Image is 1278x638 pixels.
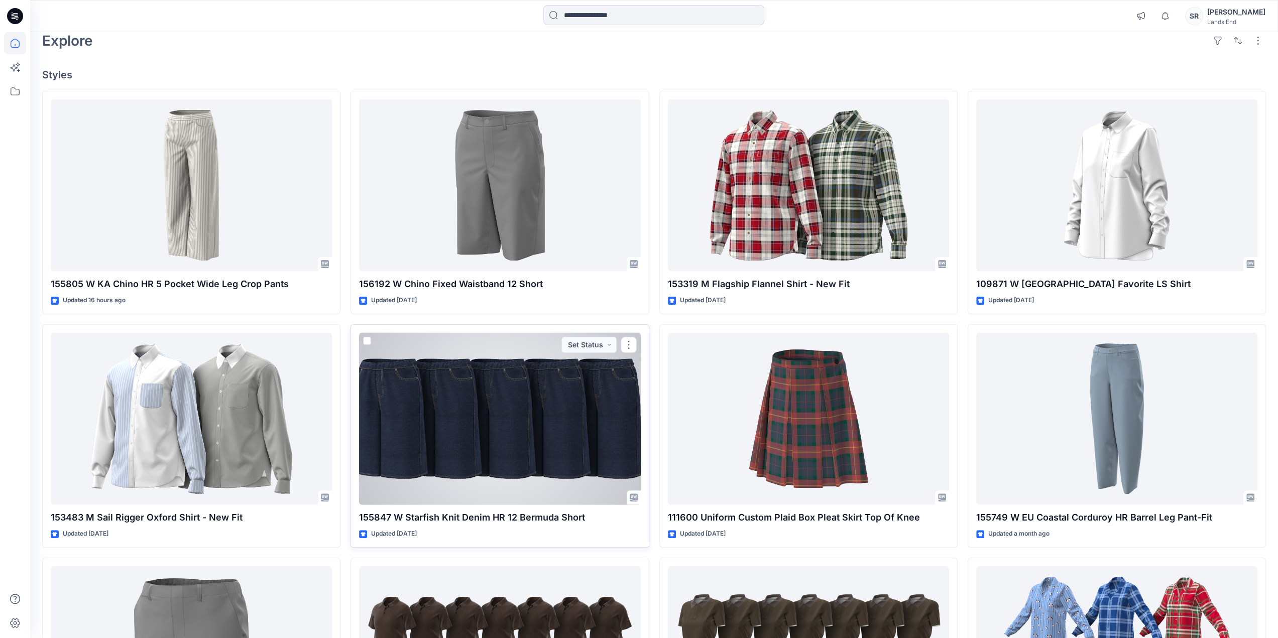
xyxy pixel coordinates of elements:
p: 111600 Uniform Custom Plaid Box Pleat Skirt Top Of Knee [668,511,949,525]
a: 155847 W Starfish Knit Denim HR 12 Bermuda Short [359,333,640,505]
a: 109871 W Oxford Favorite LS Shirt [976,99,1257,272]
p: 153483 M Sail Rigger Oxford Shirt - New Fit [51,511,332,525]
div: [PERSON_NAME] [1207,6,1265,18]
a: 153319 M Flagship Flannel Shirt - New Fit [668,99,949,272]
p: 109871 W [GEOGRAPHIC_DATA] Favorite LS Shirt [976,277,1257,291]
p: Updated [DATE] [371,529,417,539]
p: Updated a month ago [988,529,1050,539]
a: 111600 Uniform Custom Plaid Box Pleat Skirt Top Of Knee [668,333,949,505]
a: 153483 M Sail Rigger Oxford Shirt - New Fit [51,333,332,505]
p: Updated [DATE] [63,529,108,539]
p: Updated [DATE] [680,529,726,539]
p: 156192 W Chino Fixed Waistband 12 Short [359,277,640,291]
h4: Styles [42,69,1266,81]
a: 155805 W KA Chino HR 5 Pocket Wide Leg Crop Pants [51,99,332,272]
p: Updated [DATE] [371,295,417,306]
p: 155847 W Starfish Knit Denim HR 12 Bermuda Short [359,511,640,525]
p: Updated [DATE] [988,295,1034,306]
div: Lands End [1207,18,1265,26]
p: 155805 W KA Chino HR 5 Pocket Wide Leg Crop Pants [51,277,332,291]
a: 155749 W EU Coastal Corduroy HR Barrel Leg Pant-Fit [976,333,1257,505]
a: 156192 W Chino Fixed Waistband 12 Short [359,99,640,272]
p: 155749 W EU Coastal Corduroy HR Barrel Leg Pant-Fit [976,511,1257,525]
p: Updated 16 hours ago [63,295,126,306]
div: SR [1185,7,1203,25]
p: 153319 M Flagship Flannel Shirt - New Fit [668,277,949,291]
p: Updated [DATE] [680,295,726,306]
h2: Explore [42,33,93,49]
